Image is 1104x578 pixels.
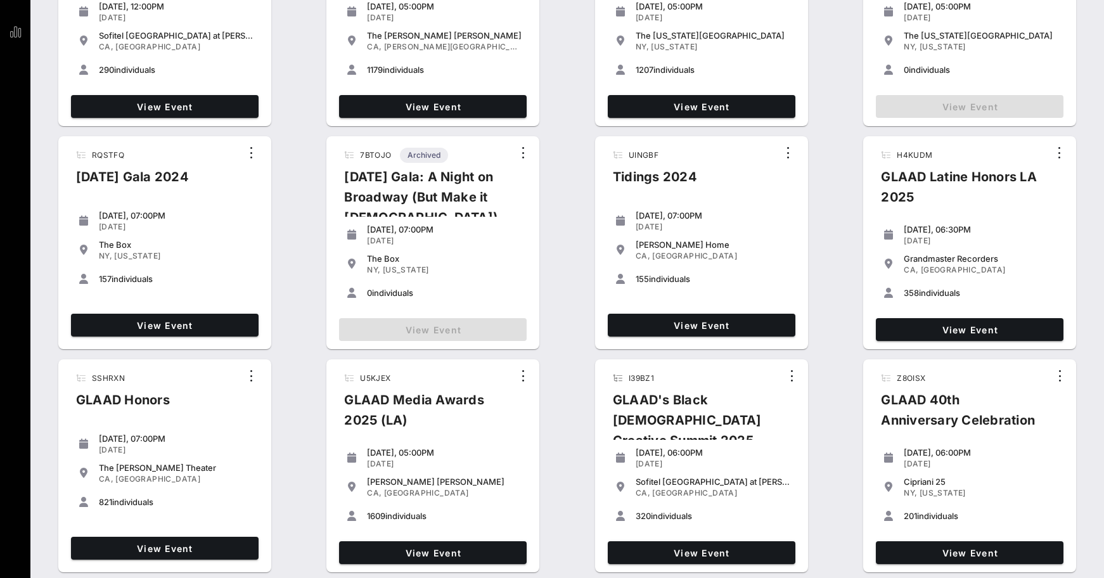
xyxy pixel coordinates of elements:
[99,30,254,41] div: Sofitel [GEOGRAPHIC_DATA] at [PERSON_NAME][GEOGRAPHIC_DATA]
[636,13,790,23] div: [DATE]
[904,477,1058,487] div: Cipriani 25
[367,288,522,298] div: individuals
[76,320,254,331] span: View Event
[71,314,259,337] a: View Event
[99,445,254,455] div: [DATE]
[920,42,966,51] span: [US_STATE]
[897,373,925,383] span: Z8OISX
[384,42,535,51] span: [PERSON_NAME][GEOGRAPHIC_DATA]
[344,101,522,112] span: View Event
[921,265,1006,274] span: [GEOGRAPHIC_DATA]
[636,42,649,51] span: NY,
[904,1,1058,11] div: [DATE], 05:00PM
[904,236,1058,246] div: [DATE]
[367,265,380,274] span: NY,
[367,447,522,458] div: [DATE], 05:00PM
[651,42,697,51] span: [US_STATE]
[99,65,114,75] span: 290
[367,30,522,41] div: The [PERSON_NAME] [PERSON_NAME]
[904,459,1058,469] div: [DATE]
[881,324,1058,335] span: View Event
[367,1,522,11] div: [DATE], 05:00PM
[636,65,790,75] div: individuals
[636,477,790,487] div: Sofitel [GEOGRAPHIC_DATA] at [PERSON_NAME][GEOGRAPHIC_DATA]
[636,459,790,469] div: [DATE]
[360,373,390,383] span: U5KJEX
[636,274,790,284] div: individuals
[871,167,1049,217] div: GLAAD Latine Honors LA 2025
[904,488,917,498] span: NY,
[636,251,650,260] span: CA,
[636,511,790,521] div: individuals
[115,42,200,51] span: [GEOGRAPHIC_DATA]
[71,95,259,118] a: View Event
[904,265,918,274] span: CA,
[904,13,1058,23] div: [DATE]
[76,101,254,112] span: View Event
[636,511,651,521] span: 320
[344,548,522,558] span: View Event
[636,1,790,11] div: [DATE], 05:00PM
[629,373,654,383] span: I39BZ1
[629,150,658,160] span: UINGBF
[408,148,440,163] span: Archived
[608,95,795,118] a: View Event
[367,459,522,469] div: [DATE]
[99,497,254,507] div: individuals
[367,65,383,75] span: 1179
[99,240,254,250] div: The Box
[99,433,254,444] div: [DATE], 07:00PM
[652,488,737,498] span: [GEOGRAPHIC_DATA]
[613,101,790,112] span: View Event
[636,222,790,232] div: [DATE]
[367,511,522,521] div: individuals
[636,210,790,221] div: [DATE], 07:00PM
[636,30,790,41] div: The [US_STATE][GEOGRAPHIC_DATA]
[367,254,522,264] div: The Box
[636,447,790,458] div: [DATE], 06:00PM
[904,254,1058,264] div: Grandmaster Recorders
[904,511,917,521] span: 201
[904,65,909,75] span: 0
[876,318,1063,341] a: View Event
[904,224,1058,234] div: [DATE], 06:30PM
[881,548,1058,558] span: View Event
[603,390,781,461] div: GLAAD's Black [DEMOGRAPHIC_DATA] Creative Summit 2025
[99,274,112,284] span: 157
[904,30,1058,41] div: The [US_STATE][GEOGRAPHIC_DATA]
[904,65,1058,75] div: individuals
[636,274,649,284] span: 155
[66,167,199,197] div: [DATE] Gala 2024
[871,390,1049,440] div: GLAAD 40th Anniversary Celebration
[99,1,254,11] div: [DATE], 12:00PM
[904,288,1058,298] div: individuals
[904,447,1058,458] div: [DATE], 06:00PM
[904,42,917,51] span: NY,
[652,251,737,260] span: [GEOGRAPHIC_DATA]
[367,488,382,498] span: CA,
[384,488,469,498] span: [GEOGRAPHIC_DATA]
[367,477,522,487] div: [PERSON_NAME] [PERSON_NAME]
[334,167,513,238] div: [DATE] Gala: A Night on Broadway (But Make it [DEMOGRAPHIC_DATA])
[115,474,200,484] span: [GEOGRAPHIC_DATA]
[367,13,522,23] div: [DATE]
[613,548,790,558] span: View Event
[99,251,112,260] span: NY,
[367,42,382,51] span: CA,
[603,167,707,197] div: Tidings 2024
[99,222,254,232] div: [DATE]
[367,511,385,521] span: 1609
[608,314,795,337] a: View Event
[636,240,790,250] div: [PERSON_NAME] Home
[66,390,180,420] div: GLAAD Honors
[613,320,790,331] span: View Event
[339,95,527,118] a: View Event
[897,150,932,160] span: H4KUDM
[99,42,113,51] span: CA,
[76,543,254,554] span: View Event
[636,65,653,75] span: 1207
[99,474,113,484] span: CA,
[71,537,259,560] a: View Event
[114,251,160,260] span: [US_STATE]
[876,541,1063,564] a: View Event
